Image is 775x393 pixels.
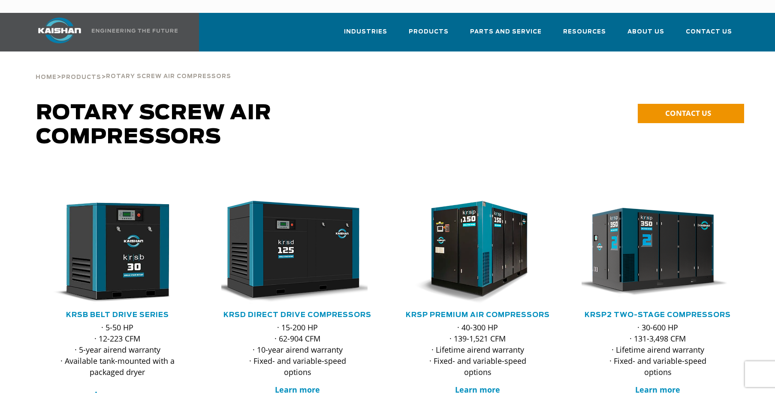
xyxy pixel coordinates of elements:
[36,75,57,80] span: Home
[36,103,271,148] span: Rotary Screw Air Compressors
[27,18,92,43] img: kaishan logo
[238,322,357,378] p: · 15-200 HP · 62-904 CFM · 10-year airend warranty · Fixed- and variable-speed options
[470,21,542,50] a: Parts and Service
[409,27,449,37] span: Products
[563,27,606,37] span: Resources
[41,201,194,304] div: krsb30
[582,201,734,304] div: krsp350
[563,21,606,50] a: Resources
[92,29,178,33] img: Engineering the future
[599,322,717,378] p: · 30-600 HP · 131-3,498 CFM · Lifetime airend warranty · Fixed- and variable-speed options
[419,322,537,378] p: · 40-300 HP · 139-1,521 CFM · Lifetime airend warranty · Fixed- and variable-speed options
[575,201,728,304] img: krsp350
[406,311,550,318] a: KRSP Premium Air Compressors
[344,27,387,37] span: Industries
[106,74,231,79] span: Rotary Screw Air Compressors
[686,27,732,37] span: Contact Us
[344,21,387,50] a: Industries
[665,108,711,118] span: CONTACT US
[36,73,57,81] a: Home
[66,311,169,318] a: KRSB Belt Drive Series
[470,27,542,37] span: Parts and Service
[215,201,368,304] img: krsd125
[221,201,374,304] div: krsd125
[627,27,664,37] span: About Us
[585,311,731,318] a: KRSP2 Two-Stage Compressors
[36,51,231,84] div: > >
[27,13,179,51] a: Kaishan USA
[223,311,371,318] a: KRSD Direct Drive Compressors
[395,201,548,304] img: krsp150
[401,201,554,304] div: krsp150
[627,21,664,50] a: About Us
[638,104,744,123] a: CONTACT US
[409,21,449,50] a: Products
[61,73,101,81] a: Products
[35,201,187,304] img: krsb30
[61,75,101,80] span: Products
[686,21,732,50] a: Contact Us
